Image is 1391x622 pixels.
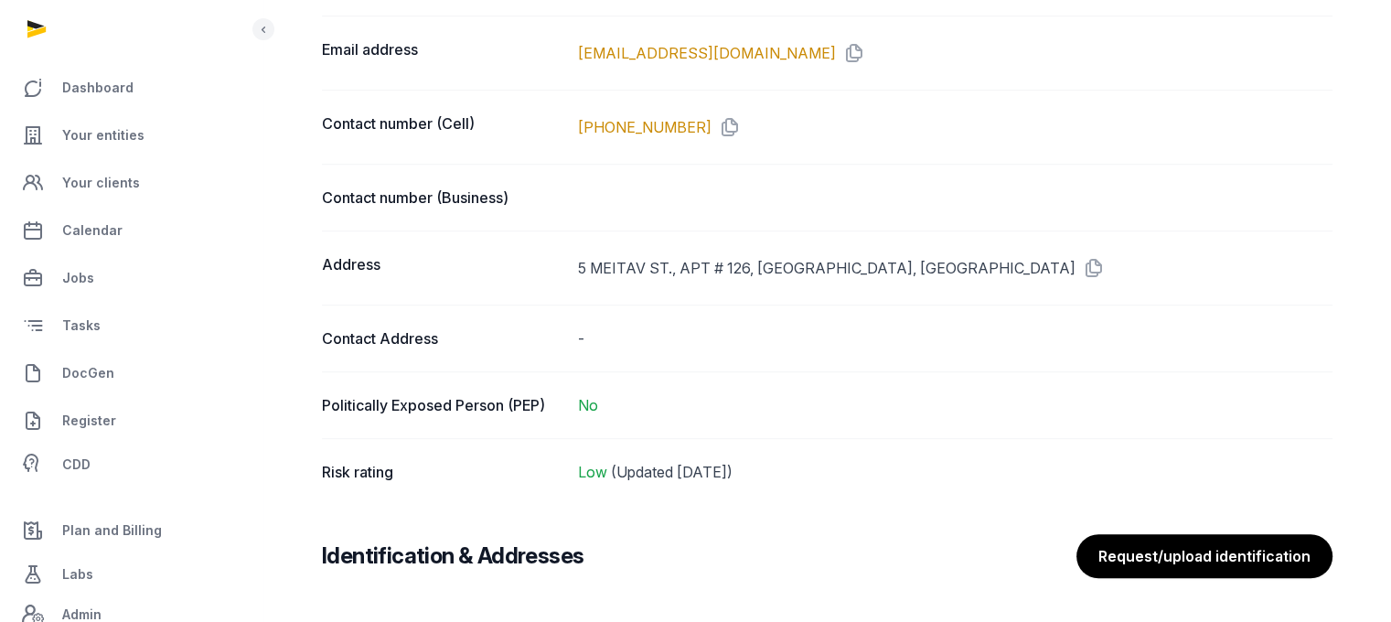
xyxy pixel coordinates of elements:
span: Calendar [62,220,123,241]
a: DocGen [15,351,248,395]
div: 5 MEITAV ST., APT # 126, [GEOGRAPHIC_DATA], [GEOGRAPHIC_DATA] [578,253,1332,283]
button: Request/upload identification [1076,534,1332,578]
span: Low [578,463,607,481]
span: (Updated [DATE]) [611,463,733,481]
h3: Identification & Addresses [322,542,583,571]
dt: Politically Exposed Person (PEP) [322,394,563,416]
a: Register [15,399,248,443]
dt: Contact number (Business) [322,187,563,209]
span: Your entities [62,124,144,146]
a: CDD [15,446,248,483]
dt: Address [322,253,563,283]
span: DocGen [62,362,114,384]
dd: No [578,394,1332,416]
a: Dashboard [15,66,248,110]
a: Your entities [15,113,248,157]
span: Register [62,410,116,432]
a: Your clients [15,161,248,205]
span: Dashboard [62,77,134,99]
a: Jobs [15,256,248,300]
dt: Risk rating [322,461,563,483]
span: Tasks [62,315,101,337]
dt: Email address [322,38,563,68]
dt: Contact Address [322,327,563,349]
div: - [578,327,1332,349]
a: [EMAIL_ADDRESS][DOMAIN_NAME] [578,42,836,64]
span: Your clients [62,172,140,194]
a: [PHONE_NUMBER] [578,116,712,138]
a: Labs [15,552,248,596]
span: CDD [62,454,91,476]
span: Plan and Billing [62,520,162,542]
dt: Contact number (Cell) [322,113,563,142]
span: Labs [62,563,93,585]
a: Calendar [15,209,248,252]
span: Jobs [62,267,94,289]
a: Plan and Billing [15,509,248,552]
a: Tasks [15,304,248,348]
